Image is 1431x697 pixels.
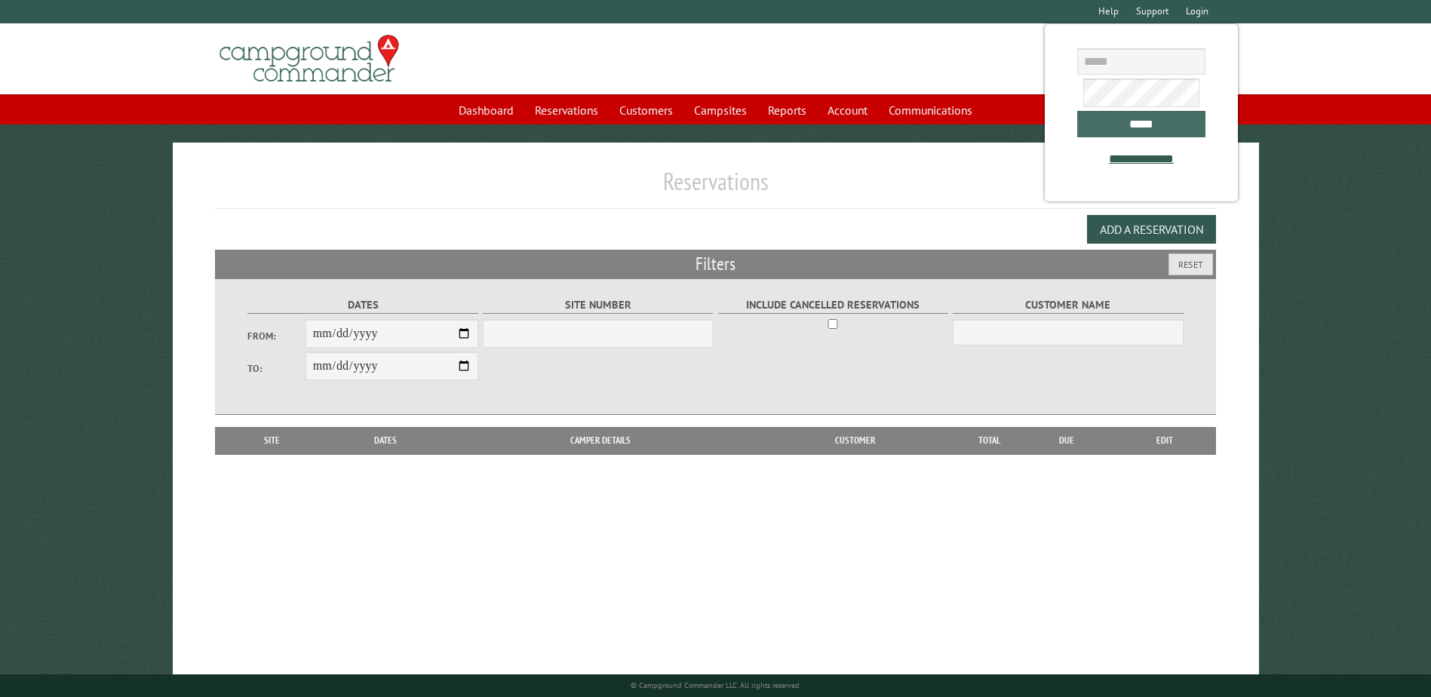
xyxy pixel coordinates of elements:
th: Customer [751,427,959,454]
label: Include Cancelled Reservations [718,296,948,314]
label: Site Number [483,296,713,314]
a: Communications [880,96,981,124]
label: Dates [247,296,478,314]
a: Account [818,96,877,124]
a: Campsites [685,96,756,124]
h1: Reservations [215,167,1215,208]
button: Add a Reservation [1087,215,1216,244]
small: © Campground Commander LLC. All rights reserved. [631,680,801,690]
th: Due [1019,427,1114,454]
th: Camper Details [450,427,751,454]
a: Reservations [526,96,607,124]
img: Campground Commander [215,29,404,88]
th: Edit [1114,427,1216,454]
th: Dates [321,427,450,454]
h2: Filters [215,250,1215,278]
label: To: [247,361,305,376]
th: Total [959,427,1019,454]
a: Dashboard [450,96,523,124]
button: Reset [1168,253,1213,275]
th: Site [223,427,321,454]
a: Customers [610,96,682,124]
a: Reports [759,96,815,124]
label: Customer Name [953,296,1183,314]
label: From: [247,329,305,343]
